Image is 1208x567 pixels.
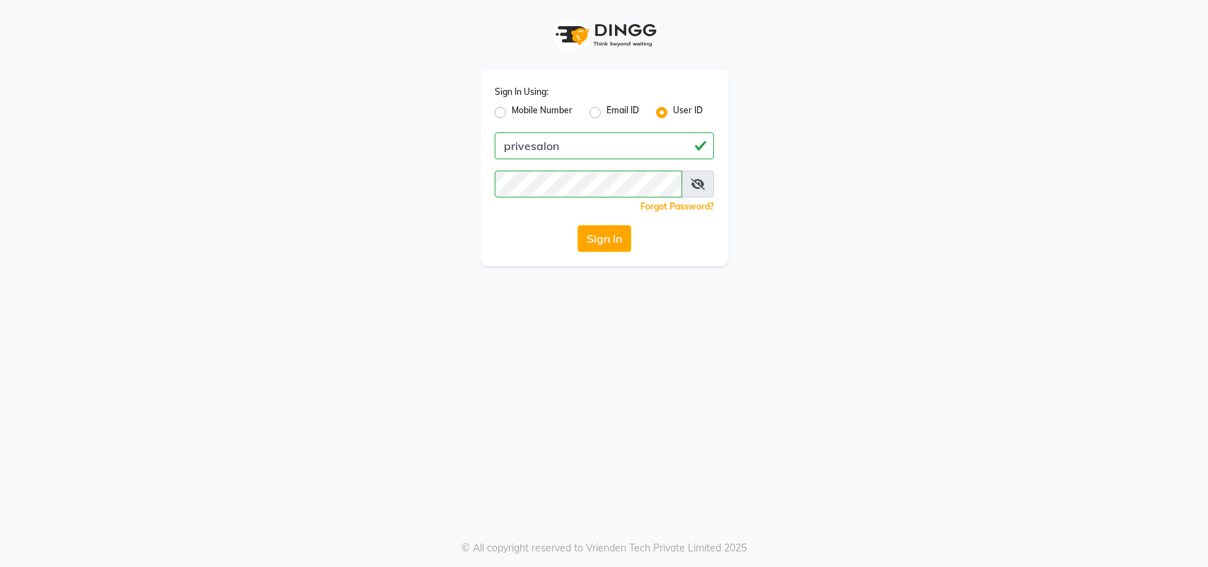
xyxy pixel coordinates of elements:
[640,201,714,212] a: Forgot Password?
[548,14,661,56] img: logo1.svg
[495,171,682,197] input: Username
[512,104,573,121] label: Mobile Number
[495,86,548,98] label: Sign In Using:
[495,132,714,159] input: Username
[577,225,631,252] button: Sign In
[673,104,703,121] label: User ID
[606,104,639,121] label: Email ID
